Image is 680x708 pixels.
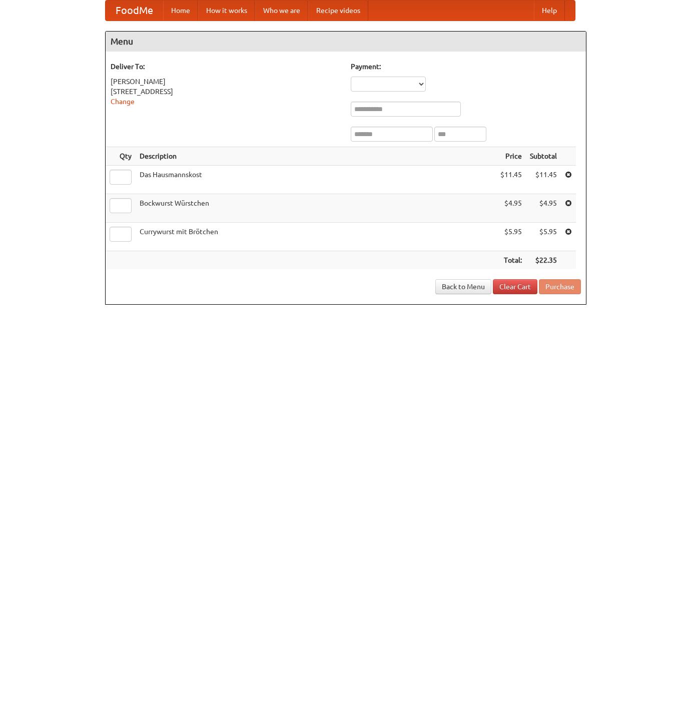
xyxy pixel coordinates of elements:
[493,279,537,294] a: Clear Cart
[351,62,581,72] h5: Payment:
[136,223,496,251] td: Currywurst mit Brötchen
[496,251,526,270] th: Total:
[526,251,561,270] th: $22.35
[136,194,496,223] td: Bockwurst Würstchen
[111,98,135,106] a: Change
[111,62,341,72] h5: Deliver To:
[539,279,581,294] button: Purchase
[526,166,561,194] td: $11.45
[435,279,491,294] a: Back to Menu
[106,147,136,166] th: Qty
[136,166,496,194] td: Das Hausmannskost
[526,147,561,166] th: Subtotal
[255,1,308,21] a: Who we are
[111,87,341,97] div: [STREET_ADDRESS]
[534,1,565,21] a: Help
[106,1,163,21] a: FoodMe
[496,194,526,223] td: $4.95
[111,77,341,87] div: [PERSON_NAME]
[496,166,526,194] td: $11.45
[106,32,586,52] h4: Menu
[136,147,496,166] th: Description
[496,223,526,251] td: $5.95
[198,1,255,21] a: How it works
[163,1,198,21] a: Home
[526,223,561,251] td: $5.95
[308,1,368,21] a: Recipe videos
[526,194,561,223] td: $4.95
[496,147,526,166] th: Price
